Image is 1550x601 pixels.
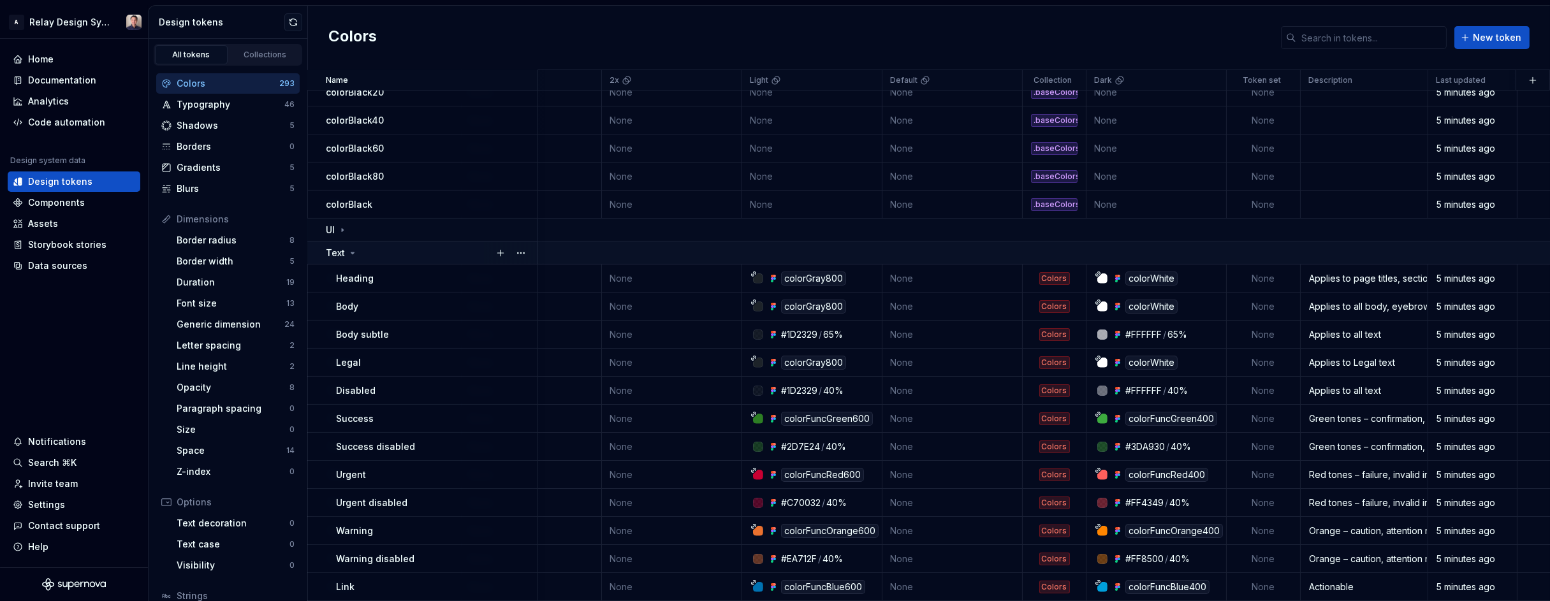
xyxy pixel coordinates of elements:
[28,217,58,230] div: Assets
[1436,75,1486,85] p: Last updated
[1429,412,1516,425] div: 5 minutes ago
[1227,134,1301,163] td: None
[172,377,300,398] a: Opacity8
[882,377,1023,405] td: None
[177,444,286,457] div: Space
[781,496,821,509] div: #C70032
[1429,496,1516,509] div: 5 minutes ago
[602,264,742,293] td: None
[1227,517,1301,545] td: None
[177,161,289,174] div: Gradients
[336,356,361,369] p: Legal
[781,524,879,538] div: colorFuncOrange600
[336,328,389,341] p: Body subtle
[1227,433,1301,461] td: None
[1169,496,1190,509] div: 40%
[882,349,1023,377] td: None
[1039,553,1070,565] div: Colors
[233,50,297,60] div: Collections
[1125,580,1210,594] div: colorFuncBlue400
[156,73,300,94] a: Colors293
[1125,553,1164,565] div: #FF8500
[1227,264,1301,293] td: None
[1296,26,1447,49] input: Search in tokens...
[1031,114,1078,127] div: .baseColors
[28,196,85,209] div: Components
[1039,300,1070,313] div: Colors
[8,192,140,213] a: Components
[1227,405,1301,433] td: None
[1086,106,1227,134] td: None
[326,86,384,99] p: colorBlack20
[781,384,817,397] div: #1D2329
[8,431,140,452] button: Notifications
[1125,412,1217,426] div: colorFuncGreen400
[1125,440,1165,453] div: #3DA930
[602,461,742,489] td: None
[1125,300,1178,314] div: colorWhite
[172,272,300,293] a: Duration19
[1301,356,1427,369] div: Applies to Legal text
[1039,581,1070,593] div: Colors
[882,545,1023,573] td: None
[28,456,77,469] div: Search ⌘K
[177,360,289,373] div: Line height
[602,405,742,433] td: None
[284,99,295,110] div: 46
[336,384,376,397] p: Disabled
[9,15,24,30] div: A
[1454,26,1530,49] button: New token
[284,319,295,329] div: 24
[1429,142,1516,155] div: 5 minutes ago
[289,403,295,414] div: 0
[742,78,882,106] td: None
[28,238,106,251] div: Storybook stories
[279,78,295,89] div: 293
[326,170,384,183] p: colorBlack80
[156,94,300,115] a: Typography46
[8,171,140,192] a: Design tokens
[172,251,300,272] a: Border width5
[823,384,844,397] div: 40%
[781,356,846,370] div: colorGray800
[826,440,846,453] div: 40%
[602,191,742,219] td: None
[1301,272,1427,285] div: Applies to page titles, section headings, sub-section headings and nested headings
[289,424,295,435] div: 0
[336,440,415,453] p: Success disabled
[336,272,374,285] p: Heading
[286,298,295,308] div: 13
[1429,198,1516,211] div: 5 minutes ago
[1039,272,1070,285] div: Colors
[336,525,373,537] p: Warning
[781,553,817,565] div: #EA712F
[882,163,1023,191] td: None
[882,191,1023,219] td: None
[159,16,284,29] div: Design tokens
[42,578,106,591] svg: Supernova Logo
[1165,553,1168,565] div: /
[819,384,822,397] div: /
[156,157,300,178] a: Gradients5
[1167,328,1187,341] div: 65%
[882,489,1023,517] td: None
[1086,78,1227,106] td: None
[1034,75,1072,85] p: Collection
[1163,384,1166,397] div: /
[882,106,1023,134] td: None
[8,214,140,234] a: Assets
[781,412,873,426] div: colorFuncGreen600
[1125,356,1178,370] div: colorWhite
[172,356,300,377] a: Line height2
[823,553,843,565] div: 40%
[1163,328,1166,341] div: /
[177,77,279,90] div: Colors
[823,328,843,341] div: 65%
[172,419,300,440] a: Size0
[289,467,295,477] div: 0
[1125,272,1178,286] div: colorWhite
[1166,440,1169,453] div: /
[1039,496,1070,509] div: Colors
[172,314,300,335] a: Generic dimension24
[177,297,286,310] div: Font size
